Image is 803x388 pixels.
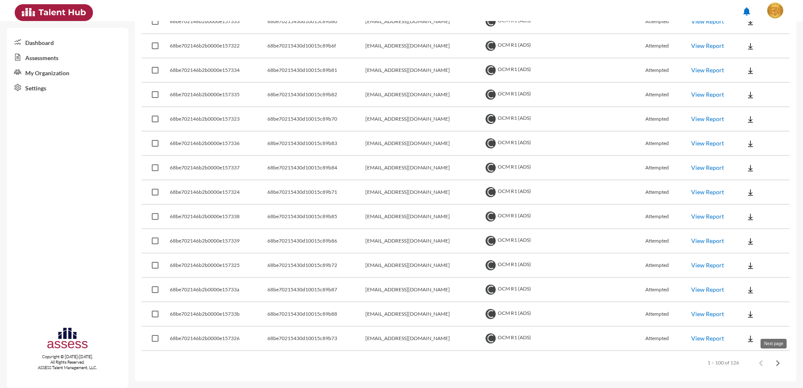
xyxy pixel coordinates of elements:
[645,58,691,83] td: Attempted
[691,115,724,122] a: View Report
[267,132,365,156] td: 68be70215430d10015c89b83
[645,34,691,58] td: Attempted
[753,354,769,371] button: Previous page
[170,229,267,253] td: 68be702146b2b0000e157339
[267,180,365,205] td: 68be70215430d10015c89b71
[170,10,267,34] td: 68be702146b2b0000e157333
[691,18,724,25] a: View Report
[645,132,691,156] td: Attempted
[267,58,365,83] td: 68be70215430d10015c89b81
[267,327,365,351] td: 68be70215430d10015c89b73
[170,83,267,107] td: 68be702146b2b0000e157335
[365,156,483,180] td: [EMAIL_ADDRESS][DOMAIN_NAME]
[691,286,724,293] a: View Report
[7,354,128,370] p: Copyright © [DATE]-[DATE]. All Rights Reserved. ASSESS Talent Management, LLC.
[691,42,724,49] a: View Report
[267,253,365,278] td: 68be70215430d10015c89b72
[365,83,483,107] td: [EMAIL_ADDRESS][DOMAIN_NAME]
[170,302,267,327] td: 68be702146b2b0000e15733b
[267,302,365,327] td: 68be70215430d10015c89b88
[483,132,645,156] td: OCM R1 (ADS)
[365,278,483,302] td: [EMAIL_ADDRESS][DOMAIN_NAME]
[267,156,365,180] td: 68be70215430d10015c89b84
[645,229,691,253] td: Attempted
[691,140,724,147] a: View Report
[365,132,483,156] td: [EMAIL_ADDRESS][DOMAIN_NAME]
[483,34,645,58] td: OCM R1 (ADS)
[769,354,786,371] button: Next page
[7,80,128,95] a: Settings
[170,253,267,278] td: 68be702146b2b0000e157325
[691,213,724,220] a: View Report
[483,253,645,278] td: OCM R1 (ADS)
[483,327,645,351] td: OCM R1 (ADS)
[483,107,645,132] td: OCM R1 (ADS)
[691,164,724,171] a: View Report
[645,180,691,205] td: Attempted
[365,180,483,205] td: [EMAIL_ADDRESS][DOMAIN_NAME]
[483,10,645,34] td: OCM R1 (ADS)
[365,253,483,278] td: [EMAIL_ADDRESS][DOMAIN_NAME]
[691,310,724,317] a: View Report
[483,58,645,83] td: OCM R1 (ADS)
[365,205,483,229] td: [EMAIL_ADDRESS][DOMAIN_NAME]
[7,65,128,80] a: My Organization
[742,6,752,16] mat-icon: notifications
[645,278,691,302] td: Attempted
[267,83,365,107] td: 68be70215430d10015c89b82
[170,180,267,205] td: 68be702146b2b0000e157324
[645,107,691,132] td: Attempted
[7,34,128,50] a: Dashboard
[645,302,691,327] td: Attempted
[267,205,365,229] td: 68be70215430d10015c89b85
[170,327,267,351] td: 68be702146b2b0000e157326
[7,50,128,65] a: Assessments
[365,327,483,351] td: [EMAIL_ADDRESS][DOMAIN_NAME]
[708,359,739,366] div: 1 – 100 of 126
[483,83,645,107] td: OCM R1 (ADS)
[46,326,89,353] img: assesscompany-logo.png
[691,91,724,98] a: View Report
[170,34,267,58] td: 68be702146b2b0000e157322
[267,229,365,253] td: 68be70215430d10015c89b86
[483,229,645,253] td: OCM R1 (ADS)
[365,10,483,34] td: [EMAIL_ADDRESS][DOMAIN_NAME]
[365,34,483,58] td: [EMAIL_ADDRESS][DOMAIN_NAME]
[170,107,267,132] td: 68be702146b2b0000e157323
[142,351,790,375] mat-paginator: Select page
[645,156,691,180] td: Attempted
[645,205,691,229] td: Attempted
[483,205,645,229] td: OCM R1 (ADS)
[691,335,724,342] a: View Report
[483,180,645,205] td: OCM R1 (ADS)
[170,132,267,156] td: 68be702146b2b0000e157336
[483,278,645,302] td: OCM R1 (ADS)
[365,229,483,253] td: [EMAIL_ADDRESS][DOMAIN_NAME]
[365,107,483,132] td: [EMAIL_ADDRESS][DOMAIN_NAME]
[691,66,724,74] a: View Report
[170,156,267,180] td: 68be702146b2b0000e157337
[267,10,365,34] td: 68be70215430d10015c89b80
[691,188,724,195] a: View Report
[170,58,267,83] td: 68be702146b2b0000e157334
[267,34,365,58] td: 68be70215430d10015c89b6f
[365,302,483,327] td: [EMAIL_ADDRESS][DOMAIN_NAME]
[267,107,365,132] td: 68be70215430d10015c89b70
[645,327,691,351] td: Attempted
[365,58,483,83] td: [EMAIL_ADDRESS][DOMAIN_NAME]
[483,156,645,180] td: OCM R1 (ADS)
[691,237,724,244] a: View Report
[645,253,691,278] td: Attempted
[691,261,724,269] a: View Report
[267,278,365,302] td: 68be70215430d10015c89b87
[645,10,691,34] td: Attempted
[483,302,645,327] td: OCM R1 (ADS)
[170,278,267,302] td: 68be702146b2b0000e15733a
[170,205,267,229] td: 68be702146b2b0000e157338
[645,83,691,107] td: Attempted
